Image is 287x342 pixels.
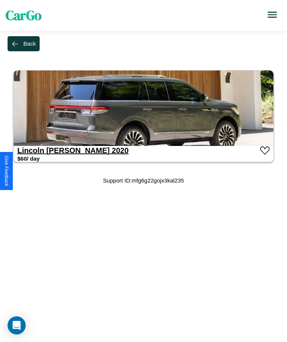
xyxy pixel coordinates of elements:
div: Give Feedback [4,156,9,186]
span: CarGo [6,6,42,25]
a: Lincoln [PERSON_NAME] 2020 [17,146,129,155]
div: Back [23,40,36,47]
p: Support ID: mfg6g22gojx3kal235 [103,175,184,186]
button: Back [8,36,40,51]
h3: $ 60 / day [17,155,40,162]
div: Open Intercom Messenger [8,316,26,334]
